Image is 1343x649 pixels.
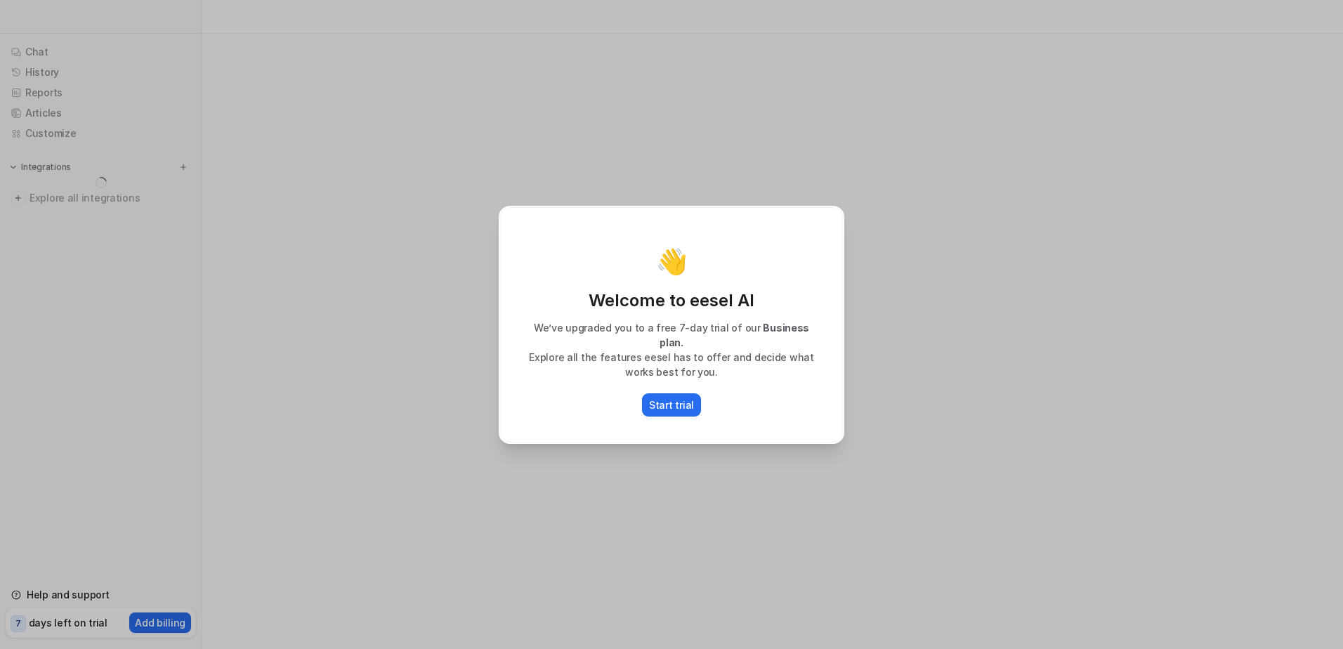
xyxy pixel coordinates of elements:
p: We’ve upgraded you to a free 7-day trial of our [515,320,828,350]
p: Welcome to eesel AI [515,289,828,312]
p: Start trial [649,398,694,412]
p: 👋 [656,247,688,275]
button: Start trial [642,393,701,417]
p: Explore all the features eesel has to offer and decide what works best for you. [515,350,828,379]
